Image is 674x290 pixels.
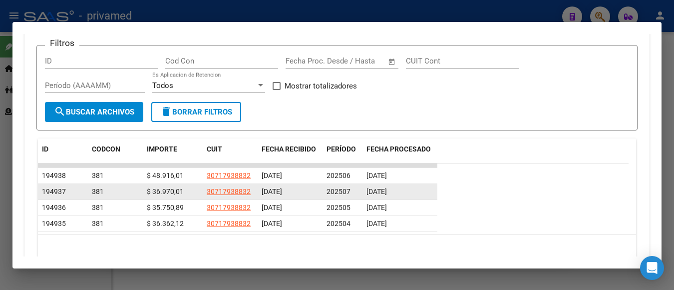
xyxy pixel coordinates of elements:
[88,138,123,171] datatable-header-cell: CODCON
[45,37,79,48] h3: Filtros
[207,187,251,195] span: 30717938832
[362,138,437,171] datatable-header-cell: FECHA PROCESADO
[262,203,282,211] span: [DATE]
[92,145,120,153] span: CODCON
[38,138,88,171] datatable-header-cell: ID
[160,105,172,117] mat-icon: delete
[335,56,383,65] input: Fecha fin
[327,171,350,179] span: 202506
[42,219,66,227] span: 194935
[152,81,173,90] span: Todos
[327,203,350,211] span: 202505
[285,80,357,92] span: Mostrar totalizadores
[207,219,251,227] span: 30717938832
[42,171,66,179] span: 194938
[262,219,282,227] span: [DATE]
[147,187,184,195] span: $ 36.970,01
[327,187,350,195] span: 202507
[366,171,387,179] span: [DATE]
[92,171,104,179] span: 381
[366,219,387,227] span: [DATE]
[258,138,323,171] datatable-header-cell: FECHA RECIBIDO
[366,203,387,211] span: [DATE]
[386,56,398,67] button: Open calendar
[147,171,184,179] span: $ 48.916,01
[366,187,387,195] span: [DATE]
[160,107,232,116] span: Borrar Filtros
[54,107,134,116] span: Buscar Archivos
[366,145,431,153] span: FECHA PROCESADO
[323,138,362,171] datatable-header-cell: PERÍODO
[327,145,356,153] span: PERÍODO
[286,56,326,65] input: Fecha inicio
[92,203,104,211] span: 381
[640,256,664,280] div: Open Intercom Messenger
[143,138,203,171] datatable-header-cell: IMPORTE
[207,145,222,153] span: CUIT
[207,171,251,179] span: 30717938832
[207,203,251,211] span: 30717938832
[45,102,143,122] button: Buscar Archivos
[147,203,184,211] span: $ 35.750,89
[92,187,104,195] span: 381
[42,145,48,153] span: ID
[54,105,66,117] mat-icon: search
[42,203,66,211] span: 194936
[42,187,66,195] span: 194937
[262,171,282,179] span: [DATE]
[327,219,350,227] span: 202504
[92,219,104,227] span: 381
[262,145,316,153] span: FECHA RECIBIDO
[262,187,282,195] span: [DATE]
[147,219,184,227] span: $ 36.362,12
[151,102,241,122] button: Borrar Filtros
[203,138,258,171] datatable-header-cell: CUIT
[147,145,177,153] span: IMPORTE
